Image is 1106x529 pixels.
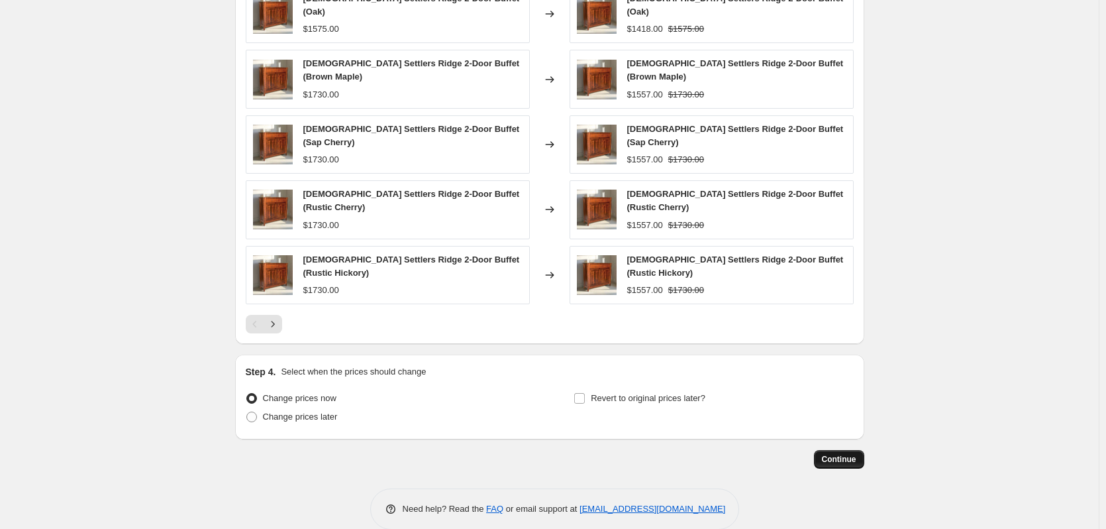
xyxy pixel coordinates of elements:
[303,58,520,82] span: [DEMOGRAPHIC_DATA] Settlers Ridge 2-Door Buffet (Brown Maple)
[591,393,705,403] span: Revert to original prices later?
[627,88,663,101] div: $1557.00
[403,504,487,514] span: Need help? Read the
[303,23,339,36] div: $1575.00
[253,255,293,295] img: Amish_Settlers_Ridge_2-Door_Buffet_80x.jpg
[503,504,579,514] span: or email support at
[627,284,663,297] div: $1557.00
[303,153,339,166] div: $1730.00
[303,189,520,212] span: [DEMOGRAPHIC_DATA] Settlers Ridge 2-Door Buffet (Rustic Cherry)
[627,255,844,278] span: [DEMOGRAPHIC_DATA] Settlers Ridge 2-Door Buffet (Rustic Hickory)
[577,190,617,229] img: Amish_Settlers_Ridge_2-Door_Buffet_80x.jpg
[303,88,339,101] div: $1730.00
[253,125,293,164] img: Amish_Settlers_Ridge_2-Door_Buffet_80x.jpg
[627,219,663,232] div: $1557.00
[263,412,338,422] span: Change prices later
[263,393,336,403] span: Change prices now
[253,60,293,99] img: Amish_Settlers_Ridge_2-Door_Buffet_80x.jpg
[303,284,339,297] div: $1730.00
[246,365,276,379] h2: Step 4.
[486,504,503,514] a: FAQ
[627,124,844,147] span: [DEMOGRAPHIC_DATA] Settlers Ridge 2-Door Buffet (Sap Cherry)
[668,23,704,36] strike: $1575.00
[303,255,520,278] span: [DEMOGRAPHIC_DATA] Settlers Ridge 2-Door Buffet (Rustic Hickory)
[253,190,293,229] img: Amish_Settlers_Ridge_2-Door_Buffet_80x.jpg
[668,219,704,232] strike: $1730.00
[577,255,617,295] img: Amish_Settlers_Ridge_2-Door_Buffet_80x.jpg
[577,60,617,99] img: Amish_Settlers_Ridge_2-Door_Buffet_80x.jpg
[246,315,282,333] nav: Pagination
[577,125,617,164] img: Amish_Settlers_Ridge_2-Door_Buffet_80x.jpg
[627,58,844,82] span: [DEMOGRAPHIC_DATA] Settlers Ridge 2-Door Buffet (Brown Maple)
[668,88,704,101] strike: $1730.00
[627,153,663,166] div: $1557.00
[627,189,844,212] span: [DEMOGRAPHIC_DATA] Settlers Ridge 2-Door Buffet (Rustic Cherry)
[822,454,856,465] span: Continue
[627,23,663,36] div: $1418.00
[281,365,426,379] p: Select when the prices should change
[814,450,864,469] button: Continue
[264,315,282,333] button: Next
[668,284,704,297] strike: $1730.00
[303,219,339,232] div: $1730.00
[579,504,725,514] a: [EMAIL_ADDRESS][DOMAIN_NAME]
[303,124,520,147] span: [DEMOGRAPHIC_DATA] Settlers Ridge 2-Door Buffet (Sap Cherry)
[668,153,704,166] strike: $1730.00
